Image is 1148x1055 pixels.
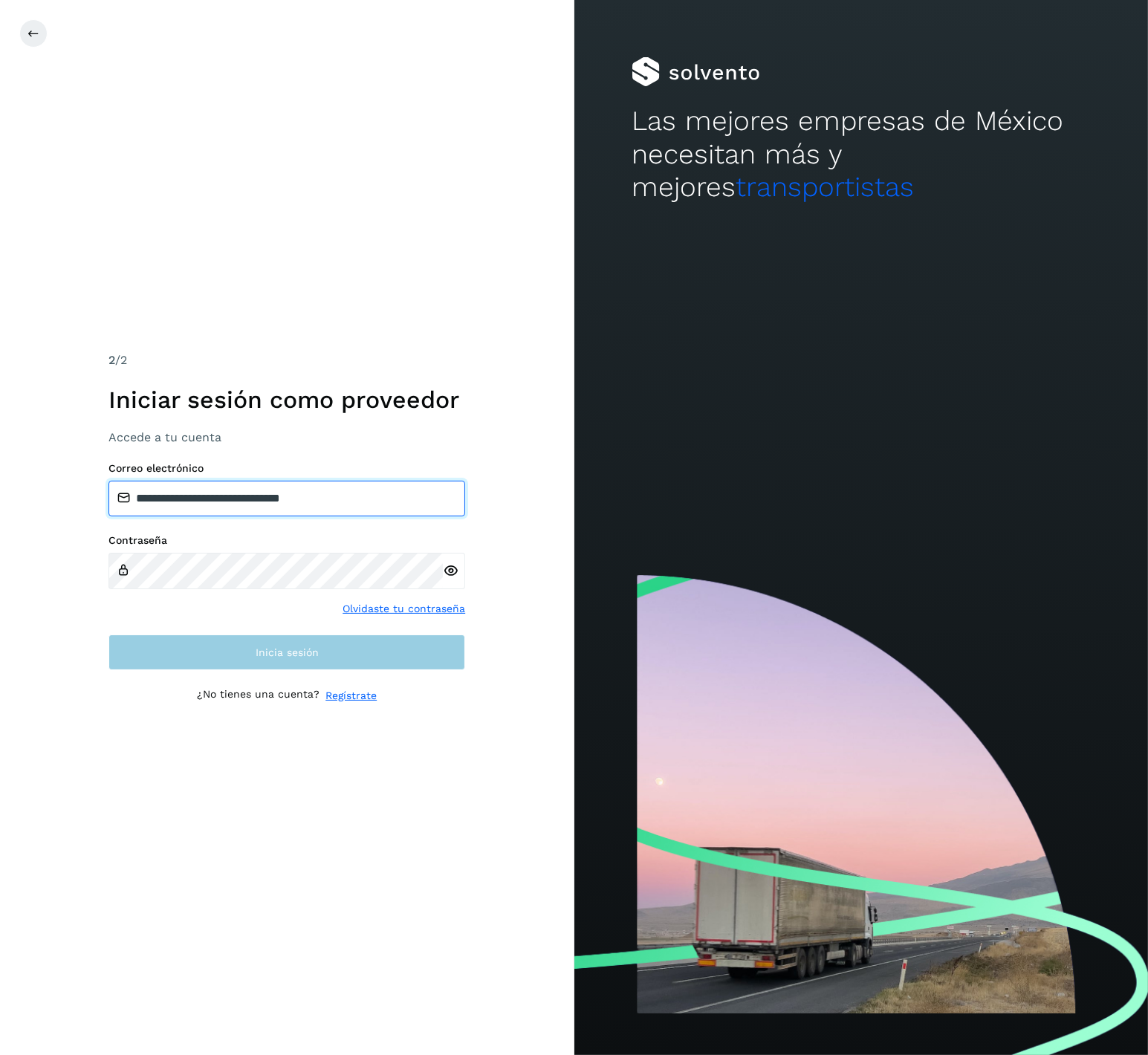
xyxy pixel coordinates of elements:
[632,105,1091,204] h2: Las mejores empresas de México necesitan más y mejores
[108,351,465,369] div: /2
[256,647,319,658] span: Inicia sesión
[736,171,914,203] span: transportistas
[108,430,465,444] h3: Accede a tu cuenta
[108,534,465,547] label: Contraseña
[108,386,465,414] h1: Iniciar sesión como proveedor
[343,601,465,617] a: Olvidaste tu contraseña
[197,688,320,704] p: ¿No tienes una cuenta?
[325,688,377,704] a: Regístrate
[108,634,465,670] button: Inicia sesión
[108,462,465,475] label: Correo electrónico
[108,353,115,367] span: 2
